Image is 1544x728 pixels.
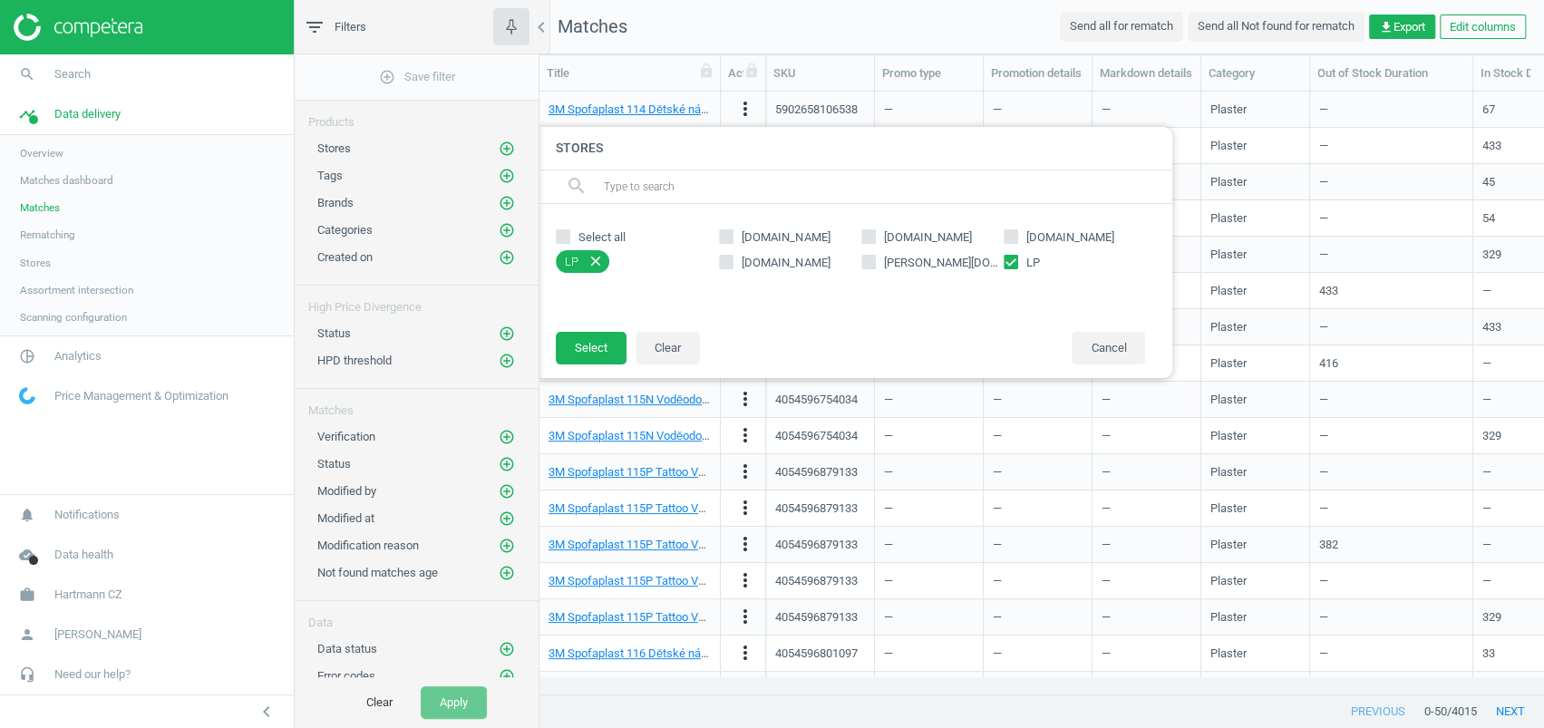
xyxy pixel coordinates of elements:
[295,101,539,131] div: Products
[499,456,515,472] i: add_circle_outline
[244,700,289,723] button: chevron_left
[317,354,392,367] span: HPD threshold
[54,547,113,563] span: Data health
[295,59,539,95] button: add_circle_outlineSave filter
[498,167,516,185] button: add_circle_outline
[498,248,516,267] button: add_circle_outline
[10,578,44,612] i: work
[498,482,516,500] button: add_circle_outline
[54,626,141,643] span: [PERSON_NAME]
[498,510,516,528] button: add_circle_outline
[379,69,395,85] i: add_circle_outline
[499,141,515,157] i: add_circle_outline
[347,686,412,719] button: Clear
[54,106,121,122] span: Data delivery
[304,16,325,38] i: filter_list
[335,19,366,35] span: Filters
[499,483,515,500] i: add_circle_outline
[54,388,228,404] span: Price Management & Optimization
[10,339,44,374] i: pie_chart_outlined
[20,256,51,270] span: Stores
[317,539,419,552] span: Modification reason
[317,169,343,182] span: Tags
[317,430,375,443] span: Verification
[538,127,1172,170] h4: Stores
[317,457,351,471] span: Status
[498,564,516,582] button: add_circle_outline
[317,223,373,237] span: Categories
[54,507,120,523] span: Notifications
[10,97,44,131] i: timeline
[317,484,376,498] span: Modified by
[499,353,515,369] i: add_circle_outline
[498,221,516,239] button: add_circle_outline
[498,194,516,212] button: add_circle_outline
[295,389,539,419] div: Matches
[10,498,44,532] i: notifications
[54,587,122,603] span: Hartmann CZ
[499,195,515,211] i: add_circle_outline
[498,537,516,555] button: add_circle_outline
[10,657,44,692] i: headset_mic
[499,325,515,342] i: add_circle_outline
[317,642,377,655] span: Data status
[317,669,375,683] span: Error codes
[20,228,75,242] span: Rematching
[499,565,515,581] i: add_circle_outline
[499,168,515,184] i: add_circle_outline
[317,196,354,209] span: Brands
[499,510,515,527] i: add_circle_outline
[498,352,516,370] button: add_circle_outline
[498,325,516,343] button: add_circle_outline
[256,701,277,723] i: chevron_left
[295,286,539,315] div: High Price Divergence
[20,146,63,160] span: Overview
[317,250,373,264] span: Created on
[379,69,455,85] span: Save filter
[530,16,552,38] i: chevron_left
[317,566,438,579] span: Not found matches age
[317,141,351,155] span: Stores
[20,283,133,297] span: Assortment intersection
[499,222,515,238] i: add_circle_outline
[10,538,44,572] i: cloud_done
[295,601,539,631] div: Data
[498,140,516,158] button: add_circle_outline
[20,200,60,215] span: Matches
[317,326,351,340] span: Status
[317,511,374,525] span: Modified at
[499,641,515,657] i: add_circle_outline
[498,640,516,658] button: add_circle_outline
[20,173,113,188] span: Matches dashboard
[498,455,516,473] button: add_circle_outline
[499,668,515,684] i: add_circle_outline
[14,14,142,41] img: ajHJNr6hYgQAAAAASUVORK5CYII=
[54,66,91,83] span: Search
[10,617,44,652] i: person
[499,249,515,266] i: add_circle_outline
[499,538,515,554] i: add_circle_outline
[498,667,516,685] button: add_circle_outline
[54,666,131,683] span: Need our help?
[19,387,35,404] img: wGWNvw8QSZomAAAAABJRU5ErkJggg==
[54,348,102,364] span: Analytics
[499,429,515,445] i: add_circle_outline
[421,686,487,719] button: Apply
[10,57,44,92] i: search
[20,310,127,325] span: Scanning configuration
[498,428,516,446] button: add_circle_outline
